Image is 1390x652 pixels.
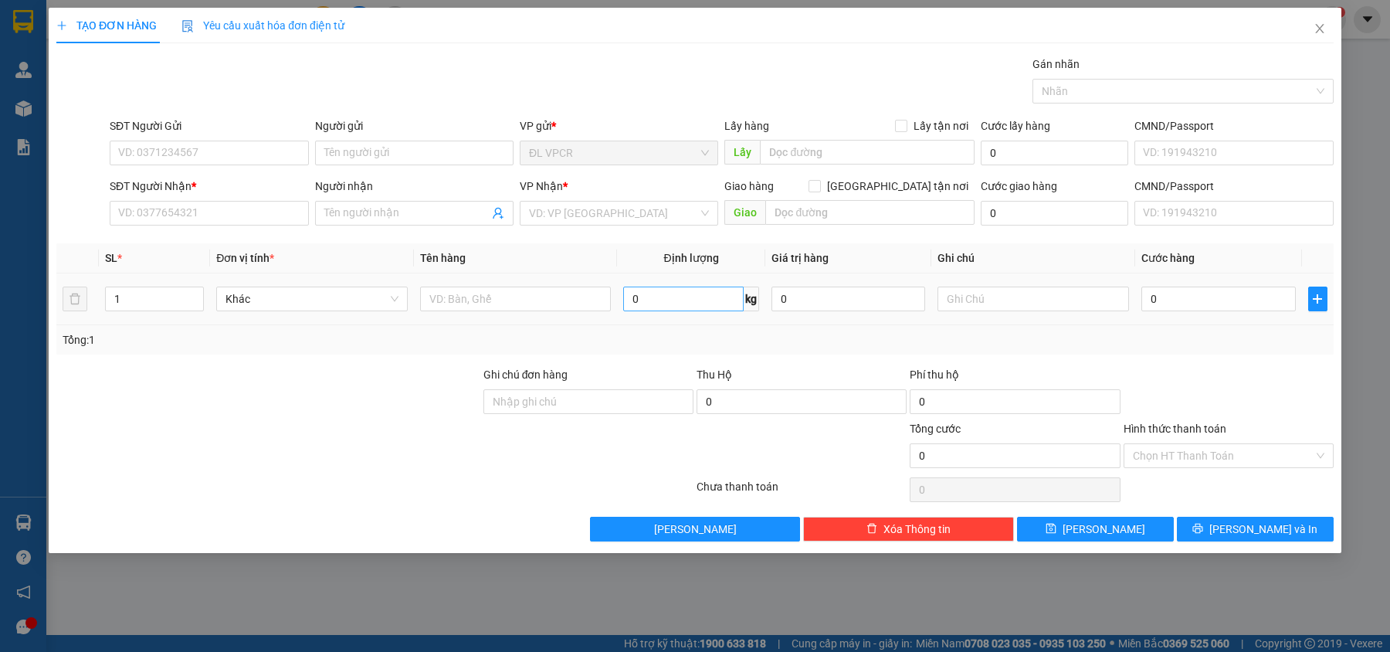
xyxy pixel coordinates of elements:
[931,243,1135,273] th: Ghi chú
[981,141,1128,165] input: Cước lấy hàng
[866,523,877,535] span: delete
[910,366,1120,389] div: Phí thu hộ
[697,368,732,381] span: Thu Hộ
[1298,8,1341,51] button: Close
[19,19,97,97] img: logo.jpg
[63,331,537,348] div: Tổng: 1
[529,141,709,165] span: ĐL VPCR
[821,178,975,195] span: [GEOGRAPHIC_DATA] tận nơi
[110,117,308,134] div: SĐT Người Gửi
[771,287,926,311] input: 0
[803,517,1013,542] button: deleteXóa Thông tin
[760,140,975,165] input: Dọc đường
[315,117,514,134] div: Người gửi
[520,117,718,134] div: VP gửi
[216,252,274,264] span: Đơn vị tính
[63,287,87,311] button: delete
[483,389,693,414] input: Ghi chú đơn hàng
[724,120,769,132] span: Lấy hàng
[981,120,1050,132] label: Cước lấy hàng
[420,287,612,311] input: VD: Bàn, Ghế
[724,140,760,165] span: Lấy
[724,180,774,192] span: Giao hàng
[225,287,398,311] span: Khác
[1063,521,1145,538] span: [PERSON_NAME]
[56,20,67,31] span: plus
[181,20,194,32] img: icon
[492,207,504,219] span: user-add
[1177,517,1334,542] button: printer[PERSON_NAME] và In
[1032,58,1080,70] label: Gán nhãn
[110,178,308,195] div: SĐT Người Nhận
[1209,521,1317,538] span: [PERSON_NAME] và In
[907,117,975,134] span: Lấy tận nơi
[765,200,975,225] input: Dọc đường
[663,252,718,264] span: Định lượng
[420,252,466,264] span: Tên hàng
[105,252,117,264] span: SL
[981,180,1057,192] label: Cước giao hàng
[56,19,157,32] span: TẠO ĐƠN HÀNG
[1134,117,1333,134] div: CMND/Passport
[483,368,568,381] label: Ghi chú đơn hàng
[315,178,514,195] div: Người nhận
[695,478,908,505] div: Chưa thanh toán
[1124,423,1226,435] label: Hình thức thanh toán
[981,201,1128,226] input: Cước giao hàng
[130,59,212,71] b: [DOMAIN_NAME]
[168,19,205,56] img: logo.jpg
[1046,523,1056,535] span: save
[910,423,961,435] span: Tổng cước
[1141,252,1195,264] span: Cước hàng
[937,287,1129,311] input: Ghi Chú
[1308,287,1327,311] button: plus
[1314,22,1326,35] span: close
[520,180,563,192] span: VP Nhận
[95,22,153,95] b: Gửi khách hàng
[1134,178,1333,195] div: CMND/Passport
[724,200,765,225] span: Giao
[130,73,212,93] li: (c) 2017
[883,521,951,538] span: Xóa Thông tin
[181,19,344,32] span: Yêu cầu xuất hóa đơn điện tử
[1192,523,1203,535] span: printer
[744,287,759,311] span: kg
[19,100,80,199] b: Phúc An Express
[771,252,829,264] span: Giá trị hàng
[1017,517,1174,542] button: save[PERSON_NAME]
[1309,293,1327,305] span: plus
[590,517,800,542] button: [PERSON_NAME]
[654,521,737,538] span: [PERSON_NAME]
